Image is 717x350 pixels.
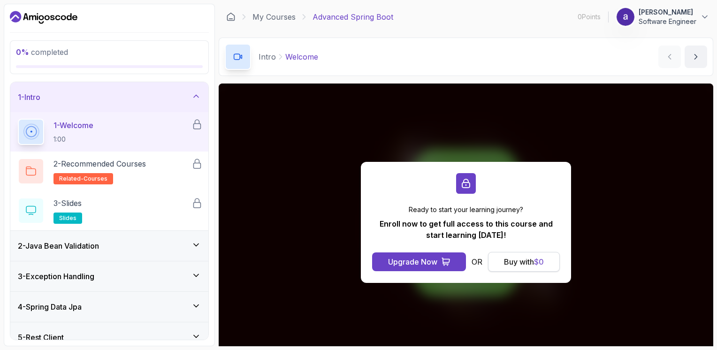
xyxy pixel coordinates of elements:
[658,46,681,68] button: previous content
[685,46,707,68] button: next content
[252,11,296,23] a: My Courses
[53,135,93,144] p: 1:00
[16,47,29,57] span: 0 %
[616,8,709,26] button: user profile image[PERSON_NAME]Software Engineer
[18,158,201,184] button: 2-Recommended Coursesrelated-courses
[285,51,318,62] p: Welcome
[18,240,99,251] h3: 2 - Java Bean Validation
[53,120,93,131] p: 1 - Welcome
[16,47,68,57] span: completed
[504,256,544,267] div: Buy with
[388,256,437,267] div: Upgrade Now
[18,119,201,145] button: 1-Welcome1:00
[10,10,77,25] a: Dashboard
[10,292,208,322] button: 4-Spring Data Jpa
[372,205,560,214] p: Ready to start your learning journey?
[472,256,482,267] p: OR
[59,175,107,183] span: related-courses
[488,252,560,272] button: Buy with$0
[59,214,76,222] span: slides
[18,301,82,312] h3: 4 - Spring Data Jpa
[534,257,544,266] span: $ 0
[372,218,560,241] p: Enroll now to get full access to this course and start learning [DATE]!
[639,17,696,26] p: Software Engineer
[53,198,82,209] p: 3 - Slides
[10,82,208,112] button: 1-Intro
[18,271,94,282] h3: 3 - Exception Handling
[18,332,64,343] h3: 5 - Rest Client
[18,91,40,103] h3: 1 - Intro
[259,51,276,62] p: Intro
[639,8,696,17] p: [PERSON_NAME]
[10,261,208,291] button: 3-Exception Handling
[313,11,393,23] p: Advanced Spring Boot
[18,198,201,224] button: 3-Slidesslides
[10,231,208,261] button: 2-Java Bean Validation
[578,12,601,22] p: 0 Points
[53,158,146,169] p: 2 - Recommended Courses
[617,8,634,26] img: user profile image
[226,12,236,22] a: Dashboard
[372,252,466,271] button: Upgrade Now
